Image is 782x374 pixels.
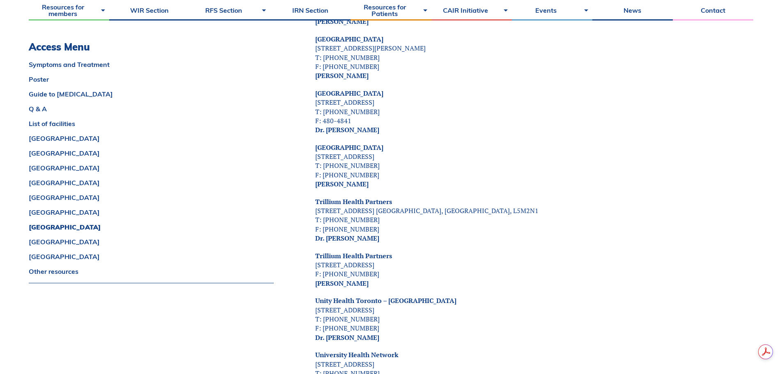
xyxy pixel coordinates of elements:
strong: [PERSON_NAME] [315,71,369,80]
a: Q & A [29,106,274,112]
a: [GEOGRAPHIC_DATA] [29,253,274,260]
p: [STREET_ADDRESS] T: [PHONE_NUMBER] F: [PHONE_NUMBER] [315,143,692,189]
strong: Dr. [PERSON_NAME] [315,333,379,342]
strong: [PERSON_NAME] [315,179,369,188]
a: [GEOGRAPHIC_DATA] [29,239,274,245]
p: [STREET_ADDRESS] T: [PHONE_NUMBER] F: [PHONE_NUMBER] [315,296,692,342]
p: [STREET_ADDRESS] F: [PHONE_NUMBER] [315,251,692,288]
a: [GEOGRAPHIC_DATA] [315,89,383,98]
strong: [PERSON_NAME] [315,17,369,26]
a: Trillium Health Partners [315,197,392,206]
strong: [PERSON_NAME] [315,279,369,288]
p: [STREET_ADDRESS] [GEOGRAPHIC_DATA], [GEOGRAPHIC_DATA], L5M2N1 T: [PHONE_NUMBER] F: [PHONE_NUMBER] [315,197,692,243]
strong: Dr. [PERSON_NAME] [315,125,379,134]
a: Poster [29,76,274,83]
a: Symptoms and Treatment [29,61,274,68]
p: [STREET_ADDRESS] T: [PHONE_NUMBER] F: 480-4841 [315,89,692,135]
a: [GEOGRAPHIC_DATA] [315,34,383,44]
a: [GEOGRAPHIC_DATA] [29,224,274,230]
a: [GEOGRAPHIC_DATA] [315,143,383,152]
a: List of facilities [29,120,274,127]
a: [GEOGRAPHIC_DATA] [29,194,274,201]
a: University Health Network [315,350,398,359]
h3: Access Menu [29,41,274,53]
a: [GEOGRAPHIC_DATA] [29,165,274,171]
a: Unity Health Toronto – [GEOGRAPHIC_DATA] [315,296,456,305]
a: [GEOGRAPHIC_DATA] [29,135,274,142]
a: [GEOGRAPHIC_DATA] [29,209,274,216]
a: Other resources [29,268,274,275]
p: [STREET_ADDRESS][PERSON_NAME] T: [PHONE_NUMBER] F: [PHONE_NUMBER] [315,34,692,80]
strong: Dr. [PERSON_NAME] [315,234,379,243]
a: [GEOGRAPHIC_DATA] [29,179,274,186]
a: Guide to [MEDICAL_DATA] [29,91,274,97]
a: Trillium Health Partners [315,251,392,260]
a: [GEOGRAPHIC_DATA] [29,150,274,156]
